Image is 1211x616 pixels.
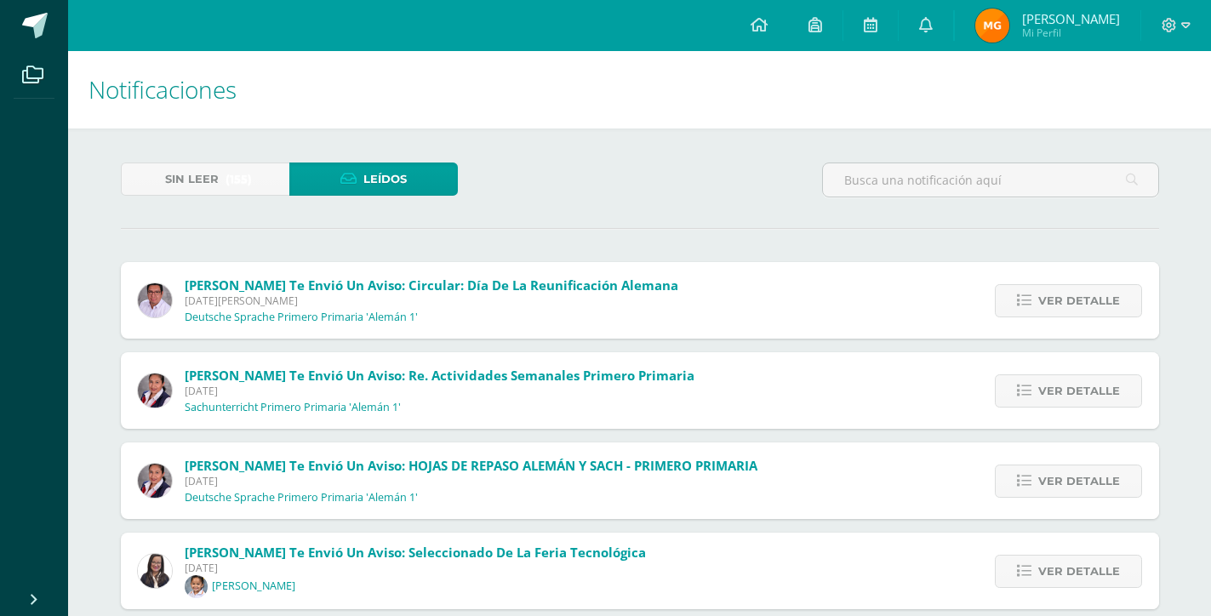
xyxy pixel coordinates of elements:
span: Notificaciones [89,73,237,106]
span: Ver detalle [1038,465,1120,497]
a: Leídos [289,163,458,196]
img: 56876035ece4aefce0fc5cde0b87842c.png [138,283,172,317]
span: Ver detalle [1038,375,1120,407]
span: [PERSON_NAME] te envió un aviso: Seleccionado de la feria tecnológica [185,544,646,561]
img: 9f5f82aa5aa66803c0ec2f19ba0b3d46.png [975,9,1009,43]
img: 06f2a02a3e8cd598d980aa32fa6de0d8.png [138,554,172,588]
span: [DATE] [185,561,646,575]
img: 7e7446c253a3edb4e85e61d7acd61d63.png [185,575,208,598]
span: [DATE][PERSON_NAME] [185,294,678,308]
a: Sin leer(155) [121,163,289,196]
span: [DATE] [185,384,694,398]
p: [PERSON_NAME] [212,579,295,593]
span: Mi Perfil [1022,26,1120,40]
span: Leídos [363,163,407,195]
p: Sachunterricht Primero Primaria 'Alemán 1' [185,401,401,414]
p: Deutsche Sprache Primero Primaria 'Alemán 1' [185,491,418,505]
span: Ver detalle [1038,556,1120,587]
span: [DATE] [185,474,757,488]
span: Ver detalle [1038,285,1120,317]
input: Busca una notificación aquí [823,163,1158,197]
span: [PERSON_NAME] te envió un aviso: Circular: día de la reunificación alemana [185,277,678,294]
span: [PERSON_NAME] te envió un aviso: Re. Actividades semanales Primero Primaria [185,367,694,384]
span: [PERSON_NAME] te envió un aviso: HOJAS DE REPASO ALEMÁN Y SACH - PRIMERO PRIMARIA [185,457,757,474]
span: (155) [226,163,252,195]
img: fa0fc030cceea251a385d3f91fec560b.png [138,374,172,408]
span: Sin leer [165,163,219,195]
span: [PERSON_NAME] [1022,10,1120,27]
p: Deutsche Sprache Primero Primaria 'Alemán 1' [185,311,418,324]
img: fa0fc030cceea251a385d3f91fec560b.png [138,464,172,498]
